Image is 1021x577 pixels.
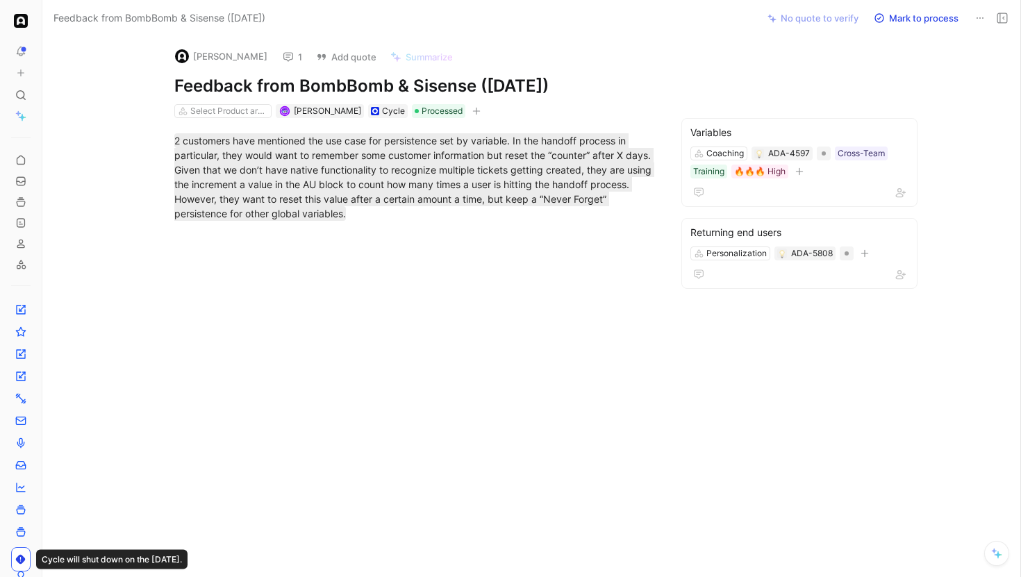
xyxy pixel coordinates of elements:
[276,47,308,67] button: 1
[174,133,654,221] mark: 2 customers have mentioned the use case for persistence set by variable. In the handoff process i...
[778,250,786,258] img: 💡
[690,124,908,141] div: Variables
[706,246,767,260] div: Personalization
[382,104,405,118] div: Cycle
[422,104,463,118] span: Processed
[768,147,810,160] div: ADA-4597
[406,51,453,63] span: Summarize
[777,249,787,258] button: 💡
[294,106,361,116] span: [PERSON_NAME]
[384,47,459,67] button: Summarize
[838,147,885,160] div: Cross-Team
[755,150,763,158] img: 💡
[53,10,265,26] span: Feedback from BombBomb & Sisense ([DATE])
[868,8,965,28] button: Mark to process
[14,14,28,28] img: Ada
[761,8,865,28] button: No quote to verify
[734,165,786,178] div: 🔥🔥🔥 High
[791,246,833,260] div: ADA-5808
[174,75,655,97] h1: Feedback from BombBomb & Sisense ([DATE])
[11,11,31,31] button: Ada
[754,149,764,158] button: 💡
[693,165,724,178] div: Training
[690,224,908,241] div: Returning end users
[169,46,274,67] button: logo[PERSON_NAME]
[175,49,189,63] img: logo
[412,104,465,118] div: Processed
[36,550,188,569] div: Cycle will shut down on the [DATE].
[310,47,383,67] button: Add quote
[706,147,744,160] div: Coaching
[190,104,268,118] div: Select Product areas
[281,108,288,115] img: avatar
